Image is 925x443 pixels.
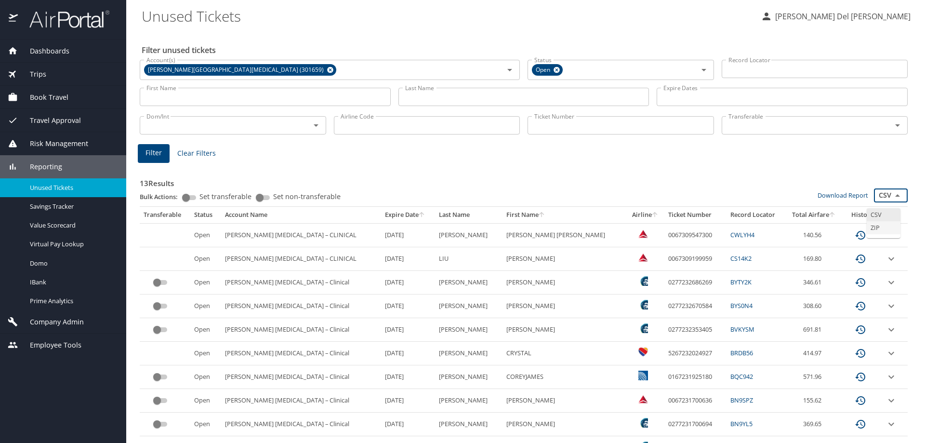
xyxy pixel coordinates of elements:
span: [PERSON_NAME][GEOGRAPHIC_DATA][MEDICAL_DATA] (301659) [144,65,330,75]
a: BRDB56 [730,349,753,357]
td: [PERSON_NAME] [435,223,502,247]
button: Open [891,119,904,132]
a: BYS0N4 [730,301,753,310]
a: BN9SPZ [730,396,753,404]
button: expand row [885,324,897,336]
th: Record Locator [727,207,785,223]
td: CRYSTAL [502,342,626,365]
td: Open [190,365,221,389]
button: expand row [885,277,897,288]
td: [DATE] [381,389,435,413]
img: Southwest Airlines [638,347,648,357]
td: [PERSON_NAME] [MEDICAL_DATA] – Clinical [221,389,381,413]
td: [DATE] [381,365,435,389]
span: IBank [30,278,115,287]
td: [PERSON_NAME] [PERSON_NAME] [502,223,626,247]
td: 0167231925180 [664,365,727,389]
td: 691.81 [785,318,843,342]
span: Dashboards [18,46,69,56]
span: Unused Tickets [30,183,115,192]
td: COREYJAMES [502,365,626,389]
td: [PERSON_NAME] [435,365,502,389]
td: 571.96 [785,365,843,389]
span: Domo [30,259,115,268]
img: Delta Airlines [638,253,648,262]
p: [PERSON_NAME] Del [PERSON_NAME] [772,11,911,22]
td: 369.65 [785,413,843,436]
td: [PERSON_NAME] [502,318,626,342]
td: 5267232024927 [664,342,727,365]
span: Prime Analytics [30,296,115,306]
td: Open [190,295,221,318]
td: [DATE] [381,223,435,247]
span: Risk Management [18,138,88,149]
td: Open [190,389,221,413]
td: [PERSON_NAME] [502,247,626,271]
td: 414.97 [785,342,843,365]
th: History [843,207,882,223]
td: 346.61 [785,271,843,295]
img: Alaska Airlines [638,418,648,428]
img: Alaska Airlines [638,276,648,286]
span: Value Scorecard [30,221,115,230]
td: 155.62 [785,389,843,413]
span: Company Admin [18,317,84,327]
span: Set transferable [199,193,251,200]
a: BVKYSM [730,325,754,334]
button: Close [891,189,904,202]
button: [PERSON_NAME] Del [PERSON_NAME] [757,8,914,25]
td: Open [190,247,221,271]
div: Transferable [144,211,186,219]
button: expand row [885,348,897,359]
button: Open [503,63,516,77]
img: United Airlines [638,371,648,380]
td: [DATE] [381,271,435,295]
button: expand row [885,253,897,265]
button: sort [419,212,425,218]
th: Last Name [435,207,502,223]
td: [PERSON_NAME] [MEDICAL_DATA] – Clinical [221,318,381,342]
span: Employee Tools [18,340,81,350]
p: Bulk Actions: [140,192,185,201]
td: [PERSON_NAME] [435,295,502,318]
li: ZIP [867,221,900,234]
td: 308.60 [785,295,843,318]
img: Delta Airlines [638,394,648,404]
button: sort [539,212,545,218]
td: [PERSON_NAME] [MEDICAL_DATA] – CLINICAL [221,247,381,271]
td: Open [190,223,221,247]
button: sort [652,212,659,218]
button: sort [829,212,836,218]
td: [DATE] [381,247,435,271]
th: First Name [502,207,626,223]
span: Reporting [18,161,62,172]
td: [DATE] [381,318,435,342]
div: Open [532,64,563,76]
td: [PERSON_NAME] [435,389,502,413]
span: Virtual Pay Lookup [30,240,115,249]
td: [PERSON_NAME] [MEDICAL_DATA] – Clinical [221,271,381,295]
td: [PERSON_NAME] [MEDICAL_DATA] – Clinical [221,365,381,389]
td: 0067231700636 [664,389,727,413]
span: Travel Approval [18,115,81,126]
td: [PERSON_NAME] [435,271,502,295]
span: Filter [145,147,162,159]
td: [PERSON_NAME] [435,413,502,436]
div: [PERSON_NAME][GEOGRAPHIC_DATA][MEDICAL_DATA] (301659) [144,64,336,76]
span: Open [532,65,556,75]
th: Status [190,207,221,223]
td: 0277232686269 [664,271,727,295]
a: BQC942 [730,372,753,381]
span: Savings Tracker [30,202,115,211]
td: [PERSON_NAME] [502,295,626,318]
button: expand row [885,371,897,383]
a: Download Report [818,191,868,200]
span: Trips [18,69,46,80]
img: airportal-logo.png [19,10,109,28]
td: 0277232353405 [664,318,727,342]
button: expand row [885,300,897,312]
img: Delta Airlines [638,229,648,239]
td: LIU [435,247,502,271]
td: [PERSON_NAME] [MEDICAL_DATA] – CLINICAL [221,223,381,247]
img: icon-airportal.png [9,10,19,28]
